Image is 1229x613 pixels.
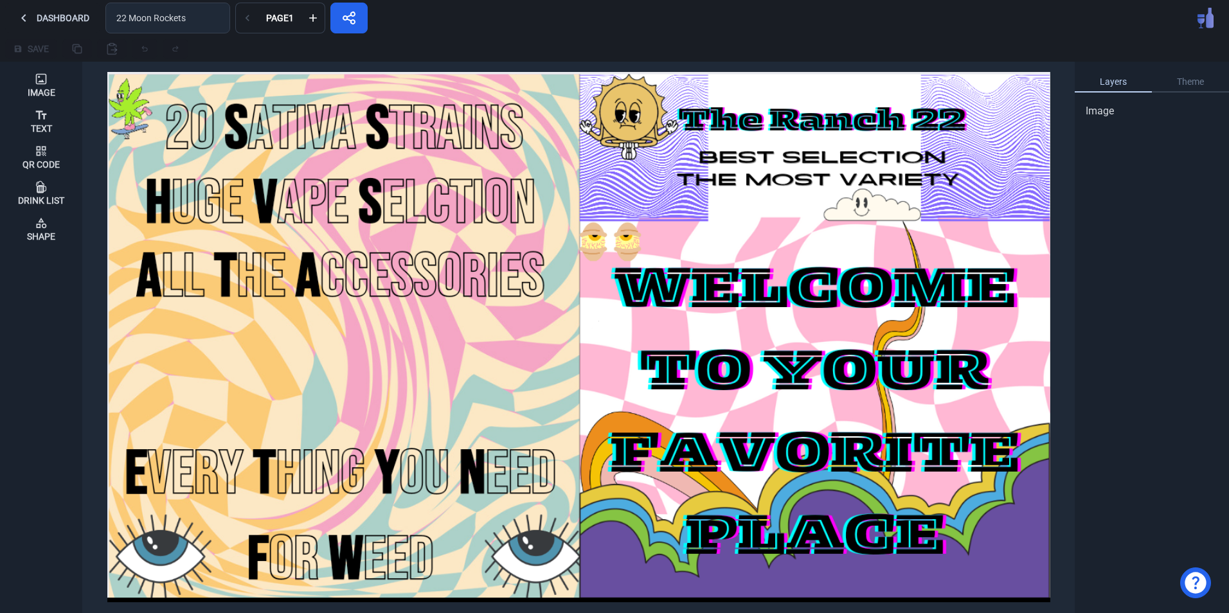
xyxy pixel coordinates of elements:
[5,175,77,211] button: Drink List
[27,232,55,241] div: Shape
[1086,103,1114,119] span: Image
[5,211,77,247] button: Shape
[1198,8,1214,28] img: Pub Menu
[258,3,301,33] button: Page1
[31,124,52,133] div: Text
[28,88,55,97] div: Image
[5,3,100,33] button: Dashboard
[18,196,64,205] div: Drink List
[5,103,77,139] button: Text
[1075,72,1152,93] a: Layers
[5,67,77,103] button: Image
[5,139,77,175] button: Qr Code
[264,13,296,22] div: Page 1
[1152,72,1229,93] a: Theme
[22,160,60,169] div: Qr Code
